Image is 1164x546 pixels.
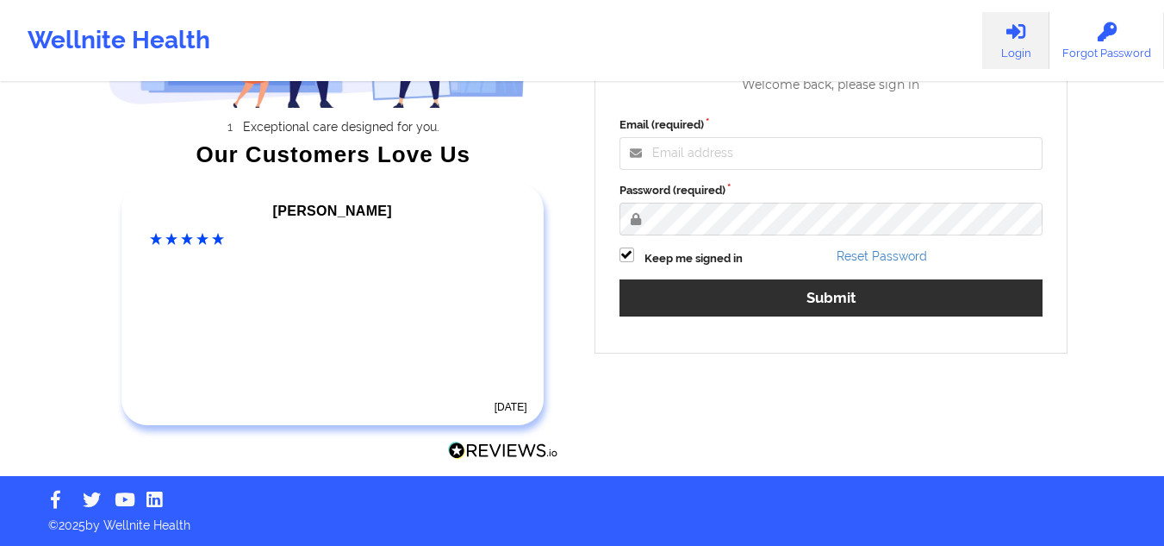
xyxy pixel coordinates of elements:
a: Login [982,12,1049,69]
div: Welcome back, please sign in [607,78,1055,92]
span: [PERSON_NAME] [273,204,392,218]
label: Keep me signed in [644,250,743,267]
input: Email address [619,137,1043,170]
button: Submit [619,279,1043,317]
a: Forgot Password [1049,12,1164,69]
img: Reviews.io Logo [448,442,558,460]
a: Reviews.io Logo [448,442,558,464]
p: © 2025 by Wellnite Health [36,505,1128,534]
label: Password (required) [619,182,1043,199]
time: [DATE] [495,401,527,413]
li: Exceptional care designed for you. [124,120,558,134]
div: Our Customers Love Us [109,146,558,163]
a: Reset Password [837,249,927,263]
label: Email (required) [619,116,1043,134]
